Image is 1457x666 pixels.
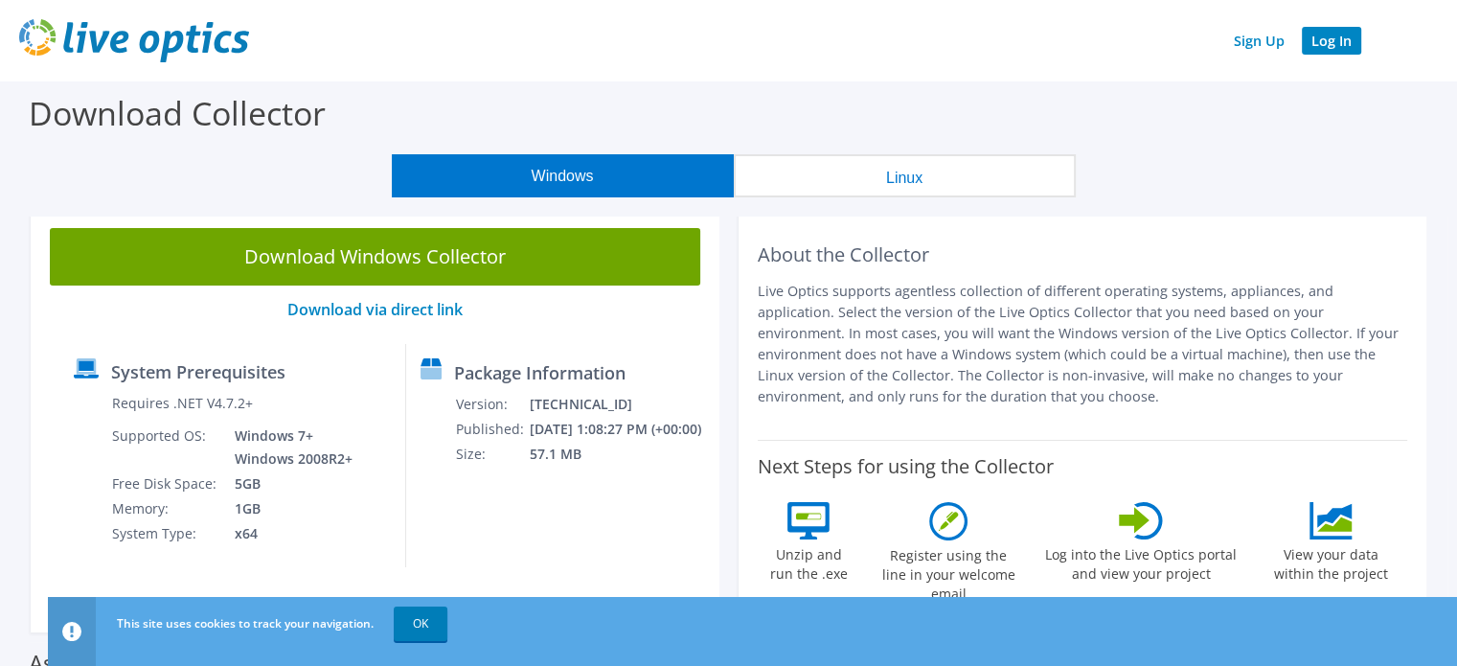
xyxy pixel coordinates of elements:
[758,281,1408,407] p: Live Optics supports agentless collection of different operating systems, appliances, and applica...
[112,394,253,413] label: Requires .NET V4.7.2+
[758,455,1054,478] label: Next Steps for using the Collector
[392,154,734,197] button: Windows
[455,392,529,417] td: Version:
[1302,27,1361,55] a: Log In
[220,521,356,546] td: x64
[1044,540,1238,584] label: Log into the Live Optics portal and view your project
[1224,27,1294,55] a: Sign Up
[111,471,220,496] td: Free Disk Space:
[876,540,1020,604] label: Register using the line in your welcome email
[220,471,356,496] td: 5GB
[455,442,529,467] td: Size:
[29,91,326,135] label: Download Collector
[764,540,853,584] label: Unzip and run the .exe
[1262,540,1400,584] label: View your data within the project
[455,417,529,442] td: Published:
[529,442,711,467] td: 57.1 MB
[529,392,711,417] td: [TECHNICAL_ID]
[734,154,1076,197] button: Linux
[529,417,711,442] td: [DATE] 1:08:27 PM (+00:00)
[454,363,626,382] label: Package Information
[220,496,356,521] td: 1GB
[50,228,700,286] a: Download Windows Collector
[287,299,463,320] a: Download via direct link
[111,521,220,546] td: System Type:
[111,362,285,381] label: System Prerequisites
[111,424,220,471] td: Supported OS:
[111,496,220,521] td: Memory:
[220,424,356,471] td: Windows 7+ Windows 2008R2+
[117,615,374,632] span: This site uses cookies to track your navigation.
[758,243,1408,266] h2: About the Collector
[19,19,249,62] img: live_optics_svg.svg
[394,607,447,641] a: OK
